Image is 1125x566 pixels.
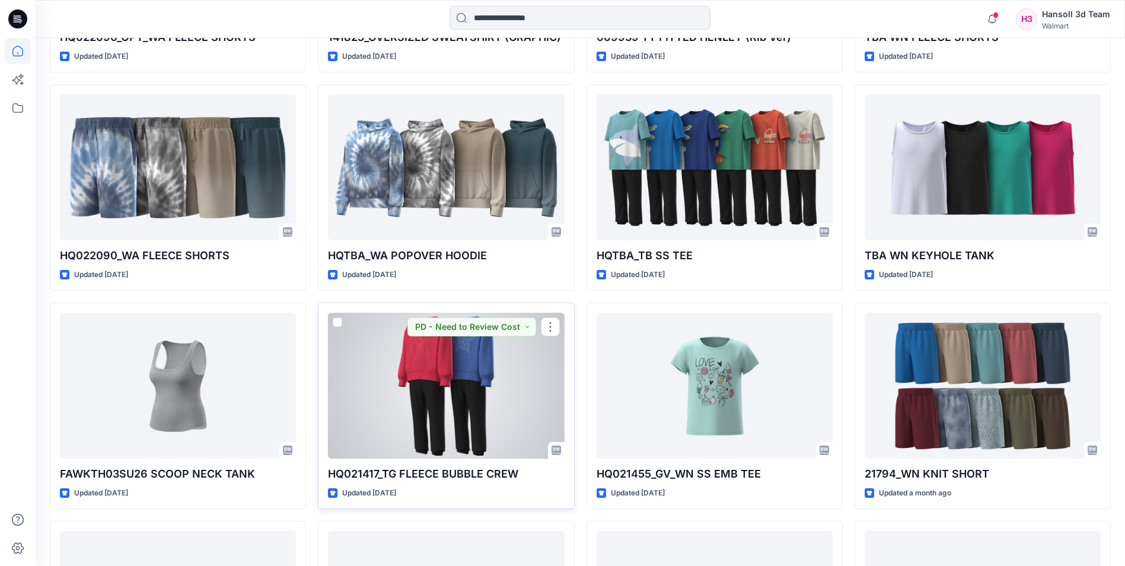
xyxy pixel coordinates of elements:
p: HQTBA_WA POPOVER HOODIE [328,247,564,264]
a: 21794_WN KNIT SHORT [865,313,1101,458]
p: Updated [DATE] [342,50,396,63]
p: 21794_WN KNIT SHORT [865,466,1101,482]
a: TBA WN KEYHOLE TANK [865,94,1101,240]
p: Updated [DATE] [342,269,396,281]
a: HQ022090_WA FLEECE SHORTS [60,94,296,240]
p: Updated [DATE] [879,50,933,63]
p: HQTBA_TB SS TEE [597,247,833,264]
p: Updated [DATE] [611,50,665,63]
p: FAWKTH03SU26 SCOOP NECK TANK [60,466,296,482]
p: HQ021417_TG FLEECE BUBBLE CREW [328,466,564,482]
a: HQTBA_TB SS TEE [597,94,833,240]
p: Updated [DATE] [611,269,665,281]
p: Updated [DATE] [74,50,128,63]
a: HQ021455_GV_WN SS EMB TEE [597,313,833,458]
p: HQ022090_WA FLEECE SHORTS [60,247,296,264]
p: Updated [DATE] [879,269,933,281]
div: Walmart [1042,21,1110,30]
p: Updated [DATE] [342,487,396,500]
a: HQTBA_WA POPOVER HOODIE [328,94,564,240]
div: Hansoll 3d Team [1042,7,1110,21]
a: HQ021417_TG FLEECE BUBBLE CREW [328,313,564,458]
p: HQ021455_GV_WN SS EMB TEE [597,466,833,482]
p: Updated [DATE] [74,269,128,281]
p: Updated [DATE] [74,487,128,500]
p: Updated a month ago [879,487,951,500]
p: Updated [DATE] [611,487,665,500]
div: H3 [1016,8,1037,30]
p: TBA WN KEYHOLE TANK [865,247,1101,264]
a: FAWKTH03SU26 SCOOP NECK TANK [60,313,296,458]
